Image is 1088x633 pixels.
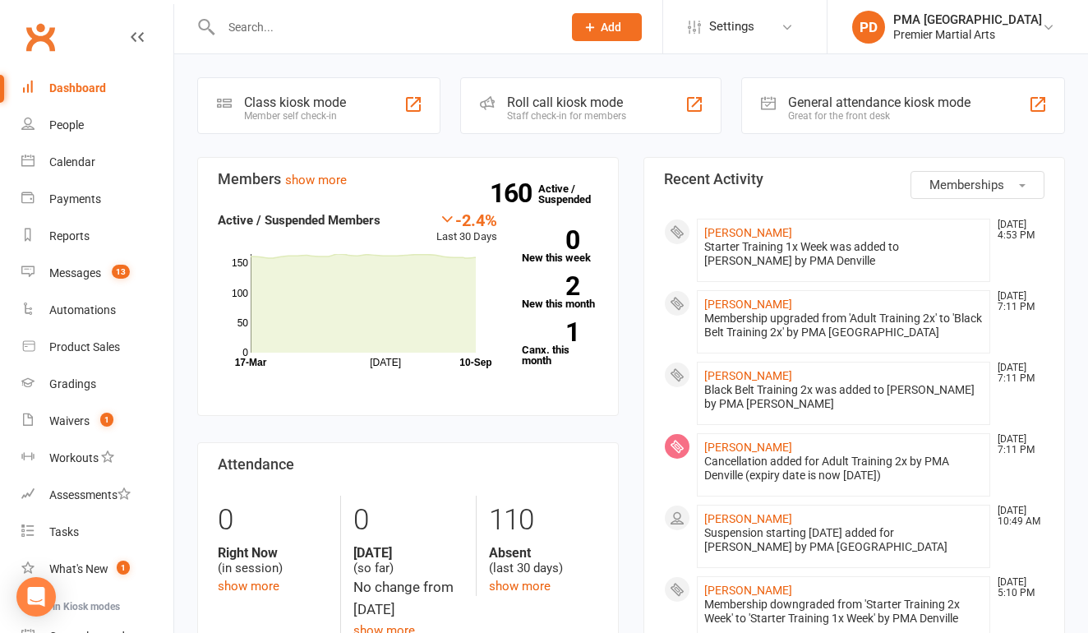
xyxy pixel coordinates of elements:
div: Product Sales [49,340,120,353]
time: [DATE] 7:11 PM [989,291,1044,312]
a: Product Sales [21,329,173,366]
div: Black Belt Training 2x was added to [PERSON_NAME] by PMA [PERSON_NAME] [704,383,983,411]
div: Roll call kiosk mode [507,95,626,110]
div: PD [852,11,885,44]
a: [PERSON_NAME] [704,369,792,382]
a: Clubworx [20,16,61,58]
div: Workouts [49,451,99,464]
a: Gradings [21,366,173,403]
div: Staff check-in for members [507,110,626,122]
a: 1Canx. this month [522,322,598,366]
div: -2.4% [436,210,497,229]
div: Payments [49,192,101,206]
span: Add [601,21,621,34]
a: Dashboard [21,70,173,107]
div: Reports [49,229,90,243]
h3: Members [218,171,598,187]
div: Waivers [49,414,90,427]
strong: 160 [490,181,538,206]
div: General attendance kiosk mode [788,95,970,110]
div: Last 30 Days [436,210,497,246]
a: [PERSON_NAME] [704,512,792,525]
a: Tasks [21,514,173,551]
div: Automations [49,303,116,316]
div: Member self check-in [244,110,346,122]
strong: Right Now [218,545,328,561]
a: [PERSON_NAME] [704,441,792,454]
a: [PERSON_NAME] [704,584,792,597]
a: Messages 13 [21,255,173,292]
a: Reports [21,218,173,255]
span: 1 [117,561,130,575]
div: (last 30 days) [489,545,598,576]
strong: [DATE] [353,545,463,561]
a: show more [285,173,347,187]
div: Cancellation added for Adult Training 2x by PMA Denville (expiry date is now [DATE]) [704,455,983,483]
a: 0New this week [522,230,598,263]
a: What's New1 [21,551,173,588]
time: [DATE] 7:11 PM [989,434,1044,455]
strong: 1 [522,320,579,344]
time: [DATE] 5:10 PM [989,577,1044,598]
a: 2New this month [522,276,598,309]
time: [DATE] 7:11 PM [989,363,1044,384]
a: [PERSON_NAME] [704,298,792,311]
time: [DATE] 10:49 AM [989,506,1044,527]
div: Membership downgraded from 'Starter Training 2x Week' to 'Starter Training 1x Week' by PMA Denville [704,598,983,626]
a: [PERSON_NAME] [704,226,792,239]
input: Search... [216,16,551,39]
div: Dashboard [49,81,106,95]
div: (in session) [218,545,328,576]
a: 160Active / Suspended [538,171,611,217]
a: show more [218,579,279,594]
span: 13 [112,265,130,279]
a: Payments [21,181,173,218]
span: Memberships [929,178,1004,192]
div: Assessments [49,488,131,501]
strong: Absent [489,545,598,561]
h3: Recent Activity [664,171,1044,187]
div: PMA [GEOGRAPHIC_DATA] [893,12,1042,27]
div: Great for the front desk [788,110,970,122]
div: Gradings [49,377,96,390]
div: 110 [489,496,598,545]
div: Open Intercom Messenger [16,577,56,617]
a: Calendar [21,144,173,181]
a: Waivers 1 [21,403,173,440]
span: Settings [709,8,754,45]
div: People [49,118,84,132]
div: Class kiosk mode [244,95,346,110]
div: 0 [353,496,463,545]
a: People [21,107,173,144]
time: [DATE] 4:53 PM [989,219,1044,241]
div: Premier Martial Arts [893,27,1042,42]
button: Add [572,13,642,41]
a: Automations [21,292,173,329]
button: Memberships [911,171,1044,199]
div: Messages [49,266,101,280]
div: Starter Training 1x Week was added to [PERSON_NAME] by PMA Denville [704,240,983,268]
div: Membership upgraded from 'Adult Training 2x' to 'Black Belt Training 2x' by PMA [GEOGRAPHIC_DATA] [704,312,983,340]
div: What's New [49,562,108,575]
div: 0 [218,496,328,545]
div: Calendar [49,155,95,169]
a: show more [489,579,551,594]
span: 1 [100,413,113,427]
div: Suspension starting [DATE] added for [PERSON_NAME] by PMA [GEOGRAPHIC_DATA] [704,526,983,554]
strong: Active / Suspended Members [218,213,380,228]
div: (so far) [353,545,463,576]
div: Tasks [49,525,79,538]
h3: Attendance [218,456,598,473]
strong: 0 [522,228,579,252]
a: Workouts [21,440,173,477]
a: Assessments [21,477,173,514]
strong: 2 [522,274,579,298]
div: No change from [DATE] [353,576,463,621]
